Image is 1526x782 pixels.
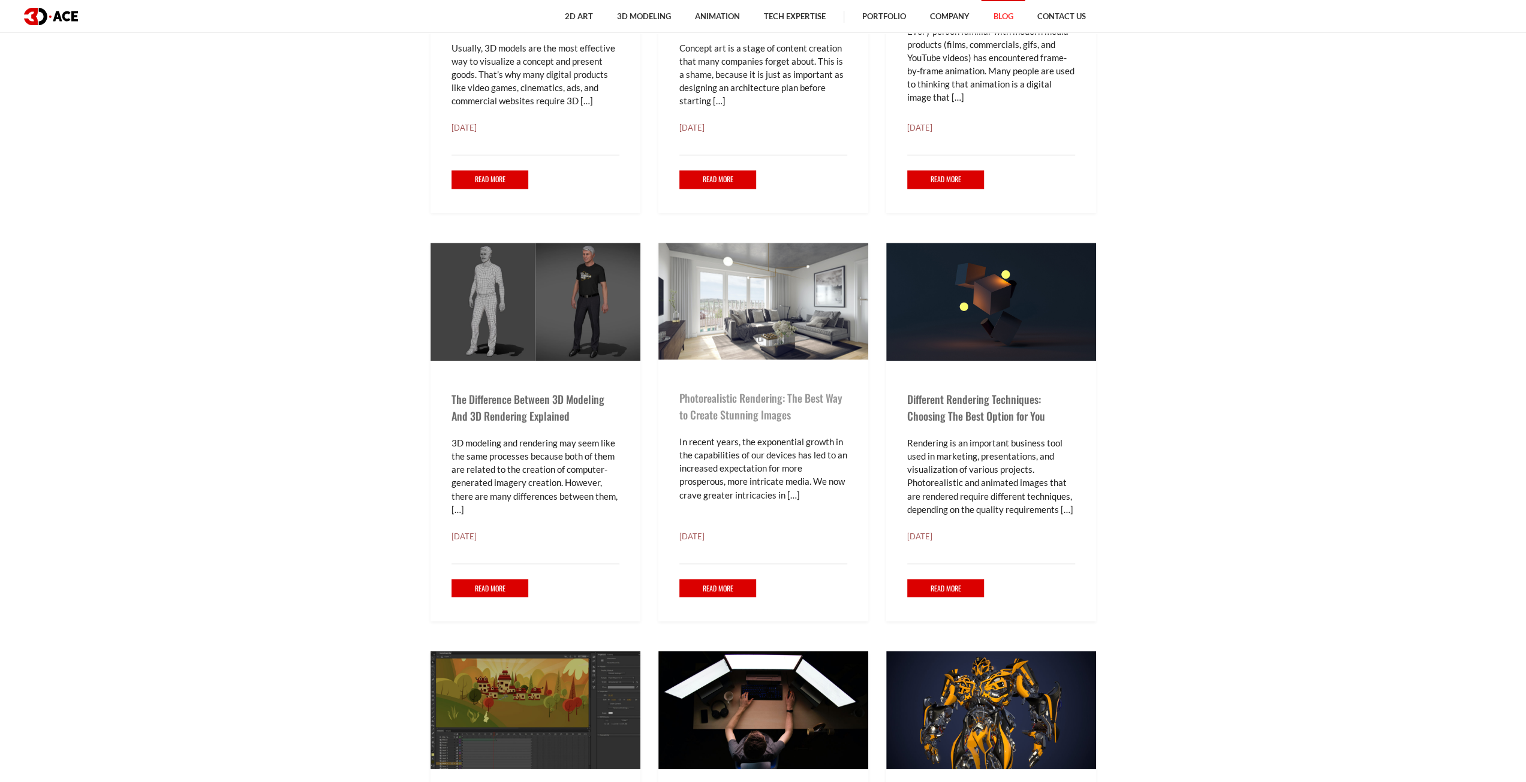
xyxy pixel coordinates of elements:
[907,579,985,597] a: Read More
[679,435,847,501] p: In recent years, the exponential growth in the capabilities of our devices has led to an increase...
[907,25,1075,104] p: Every person familiar with modern media products (films, commercials, gifs, and YouTube videos) h...
[886,651,1096,769] img: blog post image
[886,243,1096,361] img: blog post image
[679,390,842,422] a: Photorealistic Rendering: The Best Way to Create Stunning Images
[907,530,1075,542] p: [DATE]
[452,436,619,515] p: 3D modeling and rendering may seem like the same processes because both of them are related to th...
[679,530,847,542] p: [DATE]
[679,170,757,189] a: Read More
[658,651,868,769] img: blog post image
[679,122,847,134] p: [DATE]
[452,170,529,189] a: Read More
[679,579,757,597] a: Read More
[452,391,604,424] a: The Difference Between 3D Modeling And 3D Rendering Explained
[907,122,1075,134] p: [DATE]
[658,243,868,360] img: blog post image
[24,8,78,25] img: logo dark
[907,436,1075,515] p: Rendering is an important business tool used in marketing, presentations, and visualization of va...
[431,243,640,361] img: blog post image
[907,391,1045,424] a: Different Rendering Techniques: Choosing The Best Option for You
[452,41,619,107] p: Usually, 3D models are the most effective way to visualize a concept and present goods. That’s wh...
[452,530,619,542] p: [DATE]
[452,122,619,134] p: [DATE]
[679,41,847,107] p: Concept art is a stage of content creation that many companies forget about. This is a shame, bec...
[431,651,640,769] img: blog post image
[907,170,985,189] a: Read More
[452,579,529,597] a: Read More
